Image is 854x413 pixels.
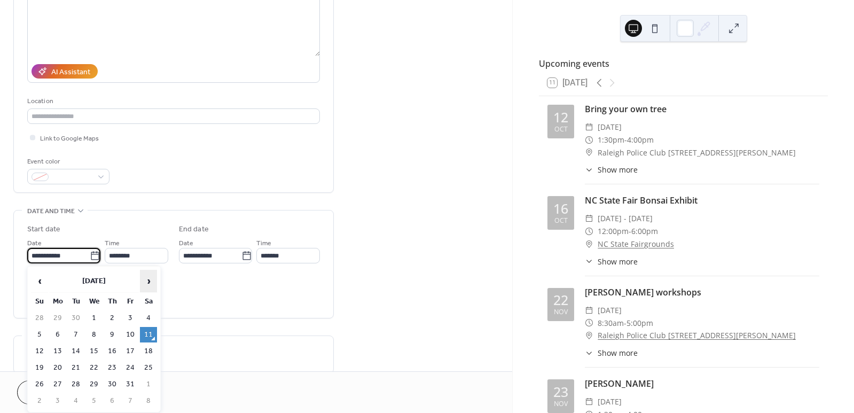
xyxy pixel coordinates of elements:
th: Su [31,294,48,309]
div: NC State Fair Bonsai Exhibit [585,194,819,207]
th: Tu [67,294,84,309]
span: 1:30pm [598,134,624,146]
div: ​ [585,395,593,408]
td: 2 [104,310,121,326]
span: Raleigh Police Club [STREET_ADDRESS][PERSON_NAME] [598,146,796,159]
div: 12 [553,111,568,124]
span: Link to Google Maps [40,133,99,144]
td: 18 [140,344,157,359]
div: AI Assistant [51,67,90,78]
td: 1 [85,310,103,326]
span: - [624,134,627,146]
td: 6 [104,393,121,409]
div: ​ [585,146,593,159]
td: 7 [122,393,139,409]
span: - [624,317,626,330]
td: 21 [67,360,84,376]
span: ‹ [32,270,48,292]
span: Show more [598,256,638,267]
div: 23 [553,385,568,399]
td: 25 [140,360,157,376]
th: Sa [140,294,157,309]
div: ​ [585,225,593,238]
span: 8:30am [598,317,624,330]
td: 4 [140,310,157,326]
div: ​ [585,164,593,175]
td: 6 [49,327,66,342]
td: 4 [67,393,84,409]
td: 27 [49,377,66,392]
button: Cancel [17,380,83,404]
td: 28 [67,377,84,392]
td: 13 [49,344,66,359]
a: Raleigh Police Club [STREET_ADDRESS][PERSON_NAME] [598,329,796,342]
td: 5 [85,393,103,409]
button: ​Show more [585,164,638,175]
span: Show more [598,347,638,359]
span: - [629,225,631,238]
td: 23 [104,360,121,376]
td: 7 [67,327,84,342]
div: Upcoming events [539,57,828,70]
th: [DATE] [49,270,139,293]
div: ​ [585,121,593,134]
td: 10 [122,327,139,342]
td: 2 [31,393,48,409]
div: 16 [553,202,568,215]
td: 17 [122,344,139,359]
td: 14 [67,344,84,359]
span: [DATE] [598,121,622,134]
div: ​ [585,256,593,267]
span: Time [105,238,120,249]
span: Date [27,238,42,249]
th: We [85,294,103,309]
td: 20 [49,360,66,376]
button: ​Show more [585,347,638,359]
div: ​ [585,238,593,251]
td: 3 [122,310,139,326]
div: [PERSON_NAME] workshops [585,286,819,299]
td: 11 [140,327,157,342]
div: 22 [553,293,568,307]
td: 8 [85,327,103,342]
button: ​Show more [585,256,638,267]
span: [DATE] - [DATE] [598,212,653,225]
div: ​ [585,134,593,146]
div: Location [27,96,318,107]
td: 22 [85,360,103,376]
td: 30 [104,377,121,392]
td: 5 [31,327,48,342]
div: Bring your own tree [585,103,819,115]
td: 12 [31,344,48,359]
td: 29 [49,310,66,326]
div: Oct [554,126,568,133]
span: Date [179,238,193,249]
td: 29 [85,377,103,392]
span: Date and time [27,206,75,217]
span: Time [256,238,271,249]
div: ​ [585,329,593,342]
div: ​ [585,347,593,359]
div: ​ [585,304,593,317]
span: [DATE] [598,304,622,317]
div: Start date [27,224,60,235]
td: 19 [31,360,48,376]
span: [DATE] [598,395,622,408]
span: 4:00pm [627,134,654,146]
td: 31 [122,377,139,392]
td: 9 [104,327,121,342]
span: 6:00pm [631,225,658,238]
a: NC State Fairgrounds [598,238,674,251]
span: 5:00pm [626,317,653,330]
div: ​ [585,212,593,225]
th: Mo [49,294,66,309]
div: Nov [554,401,568,408]
button: AI Assistant [32,64,98,79]
div: Event color [27,156,107,167]
td: 30 [67,310,84,326]
span: Show more [598,164,638,175]
div: End date [179,224,209,235]
td: 28 [31,310,48,326]
div: Oct [554,217,568,224]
